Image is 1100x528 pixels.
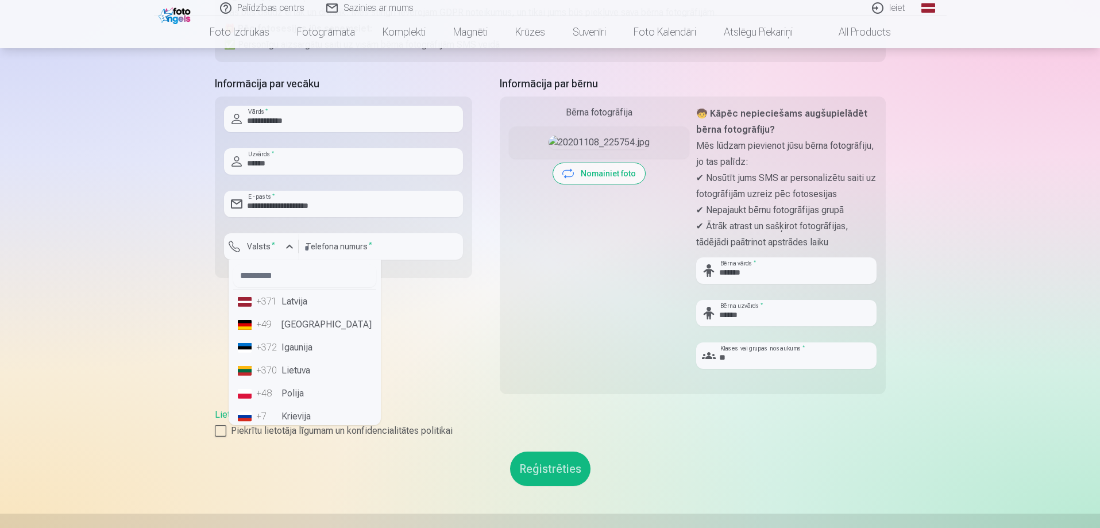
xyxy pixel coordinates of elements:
a: Krūzes [501,16,559,48]
button: Reģistrēties [510,452,590,486]
a: Atslēgu piekariņi [710,16,806,48]
div: +370 [256,364,279,377]
img: 20201108_225754.jpg [549,136,650,149]
h5: Informācija par bērnu [500,76,886,92]
a: Fotogrāmata [283,16,369,48]
p: ✔ Nosūtīt jums SMS ar personalizētu saiti uz fotogrāfijām uzreiz pēc fotosesijas [696,170,877,202]
button: Nomainiet foto [553,163,645,184]
button: Valsts* [224,233,299,260]
li: [GEOGRAPHIC_DATA] [233,313,376,336]
div: +49 [256,318,279,332]
p: ✔ Nepajaukt bērnu fotogrāfijas grupā [696,202,877,218]
a: Suvenīri [559,16,620,48]
h5: Informācija par vecāku [215,76,472,92]
div: +48 [256,387,279,400]
p: Mēs lūdzam pievienot jūsu bērna fotogrāfiju, jo tas palīdz: [696,138,877,170]
a: Komplekti [369,16,439,48]
div: +371 [256,295,279,309]
p: ✔ Ātrāk atrast un sašķirot fotogrāfijas, tādējādi paātrinot apstrādes laiku [696,218,877,250]
li: Polija [233,382,376,405]
a: Foto izdrukas [196,16,283,48]
a: Foto kalendāri [620,16,710,48]
label: Valsts [242,241,280,252]
div: Bērna fotogrāfija [509,106,689,120]
a: All products [806,16,905,48]
a: Lietošanas līgums [215,409,288,420]
div: +372 [256,341,279,354]
div: , [215,408,886,438]
label: Piekrītu lietotāja līgumam un konfidencialitātes politikai [215,424,886,438]
div: +7 [256,410,279,423]
li: Lietuva [233,359,376,382]
img: /fa1 [159,5,194,24]
div: Lauks ir obligāts [224,260,299,269]
li: Latvija [233,290,376,313]
strong: 🧒 Kāpēc nepieciešams augšupielādēt bērna fotogrāfiju? [696,108,867,135]
li: Krievija [233,405,376,428]
a: Magnēti [439,16,501,48]
li: Igaunija [233,336,376,359]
